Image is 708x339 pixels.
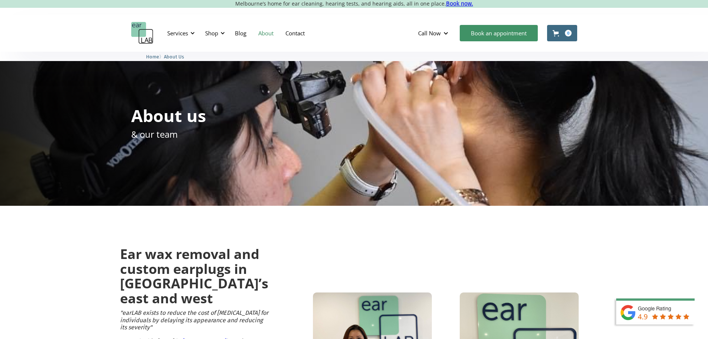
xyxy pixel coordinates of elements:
h1: About us [131,107,206,124]
span: Home [146,54,159,60]
div: Call Now [412,22,456,44]
a: Blog [229,22,252,44]
div: Call Now [418,29,441,37]
a: Open cart [547,25,577,41]
div: Services [163,22,197,44]
p: & our team [131,128,178,141]
div: 0 [565,30,572,36]
h2: Ear wax removal and custom earplugs in [GEOGRAPHIC_DATA]’s east and west [120,247,268,306]
div: Shop [205,29,218,37]
div: Services [167,29,188,37]
a: About Us [164,53,184,60]
a: Home [146,53,159,60]
a: home [131,22,153,44]
a: Book an appointment [460,25,538,41]
div: Shop [201,22,227,44]
a: About [252,22,279,44]
em: "earLAB exists to reduce the cost of [MEDICAL_DATA] for individuals by delaying its appearance an... [120,309,268,330]
li: 〉 [146,53,164,61]
a: Contact [279,22,311,44]
span: About Us [164,54,184,60]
